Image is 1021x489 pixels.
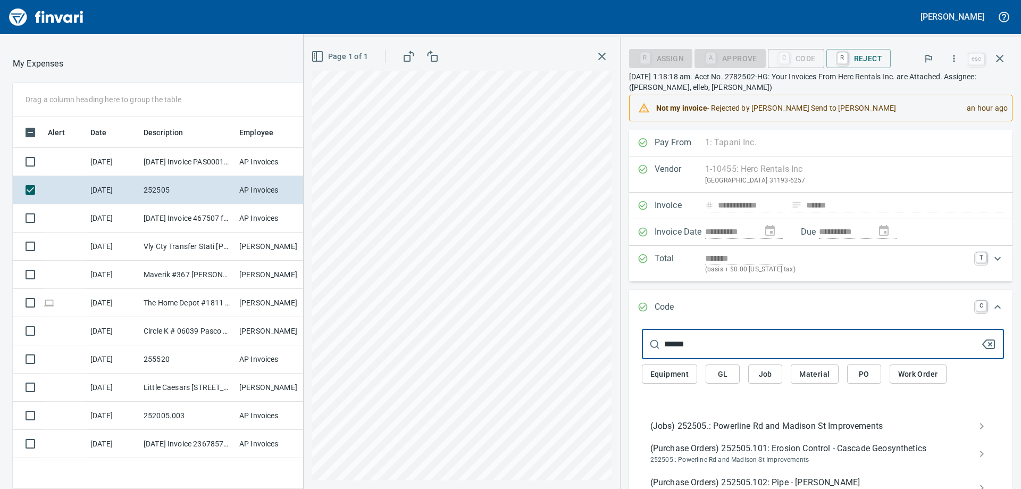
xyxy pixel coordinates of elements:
[826,49,891,68] button: RReject
[235,402,315,430] td: AP Invoices
[705,264,969,275] p: (basis + $0.00 [US_STATE] tax)
[139,402,235,430] td: 252005.003
[918,9,987,25] button: [PERSON_NAME]
[235,176,315,204] td: AP Invoices
[139,289,235,317] td: The Home Depot #1811 Caldwell ID
[86,402,139,430] td: [DATE]
[86,148,139,176] td: [DATE]
[139,261,235,289] td: Maverik #367 [PERSON_NAME] ID
[968,53,984,65] a: esc
[86,458,139,486] td: [DATE]
[139,176,235,204] td: 252505
[86,204,139,233] td: [DATE]
[86,345,139,374] td: [DATE]
[656,104,707,112] strong: Not my invoice
[235,148,315,176] td: AP Invoices
[976,301,986,311] a: C
[13,57,63,70] nav: breadcrumb
[86,176,139,204] td: [DATE]
[694,53,766,62] div: Coding Required
[655,252,705,275] p: Total
[650,476,978,489] span: (Purchase Orders) 252505.102: Pipe - [PERSON_NAME]
[629,290,1012,325] div: Expand
[650,442,978,455] span: (Purchase Orders) 252505.101: Erosion Control - Cascade Geosynthetics
[890,364,947,384] button: Work Order
[642,416,1004,437] div: (Jobs) 252505.: Powerline Rd and Madison St Improvements
[966,46,1012,71] span: Close invoice
[958,98,1008,118] div: an hour ago
[309,47,372,67] button: Page 1 of 1
[642,364,698,384] button: Equipment
[86,261,139,289] td: [DATE]
[629,246,1012,281] div: Expand
[768,53,824,62] div: Code
[629,53,692,62] div: Assign
[235,289,315,317] td: [PERSON_NAME]
[86,317,139,345] td: [DATE]
[6,4,86,30] img: Finvari
[44,299,55,306] span: Online transaction
[139,345,235,374] td: 255520
[86,233,139,261] td: [DATE]
[656,98,959,118] div: - Rejected by [PERSON_NAME] Send to [PERSON_NAME]
[239,126,287,139] span: Employee
[650,455,978,466] span: 252505.: Powerline Rd and Madison St Improvements
[26,94,181,105] p: Drag a column heading here to group the table
[235,204,315,233] td: AP Invoices
[847,364,881,384] button: PO
[86,289,139,317] td: [DATE]
[650,420,978,433] span: (Jobs) 252505.: Powerline Rd and Madison St Improvements
[650,368,689,381] span: Equipment
[48,126,79,139] span: Alert
[791,364,838,384] button: Material
[838,52,848,64] a: R
[942,47,966,70] button: More
[86,374,139,402] td: [DATE]
[139,458,235,486] td: GDP*GDP*Under-Wraps Bl Ramona CA
[139,148,235,176] td: [DATE] Invoice PAS0001547035-001 from Western Materials Pasco (1-38119)
[714,368,731,381] span: GL
[144,126,197,139] span: Description
[235,458,315,486] td: [PERSON_NAME]
[235,345,315,374] td: AP Invoices
[920,11,984,22] h5: [PERSON_NAME]
[235,261,315,289] td: [PERSON_NAME]
[235,233,315,261] td: [PERSON_NAME]
[239,126,273,139] span: Employee
[799,368,830,381] span: Material
[642,437,1004,471] div: (Purchase Orders) 252505.101: Erosion Control - Cascade Geosynthetics252505.: Powerline Rd and Ma...
[313,50,368,63] span: Page 1 of 1
[748,364,782,384] button: Job
[235,430,315,458] td: AP Invoices
[139,430,235,458] td: [DATE] Invoice 23678571 from Peri Formwork Systems Inc (1-10791)
[13,57,63,70] p: My Expenses
[235,374,315,402] td: [PERSON_NAME]
[139,317,235,345] td: Circle K # 06039 Pasco WA
[139,374,235,402] td: Little Caesars [STREET_ADDRESS]
[144,126,183,139] span: Description
[90,126,107,139] span: Date
[856,368,873,381] span: PO
[655,301,705,314] p: Code
[86,430,139,458] td: [DATE]
[629,71,1012,93] p: [DATE] 1:18:18 am. Acct No. 2782502-HG: Your Invoices From Herc Rentals Inc. are Attached. Assign...
[757,368,774,381] span: Job
[706,364,740,384] button: GL
[90,126,121,139] span: Date
[139,233,235,261] td: Vly Cty Transfer Stati [PERSON_NAME] ID
[48,126,65,139] span: Alert
[835,49,882,68] span: Reject
[976,252,986,263] a: T
[898,368,938,381] span: Work Order
[139,204,235,233] td: [DATE] Invoice 467507 from [PERSON_NAME] Inc (1-10319)
[235,317,315,345] td: [PERSON_NAME]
